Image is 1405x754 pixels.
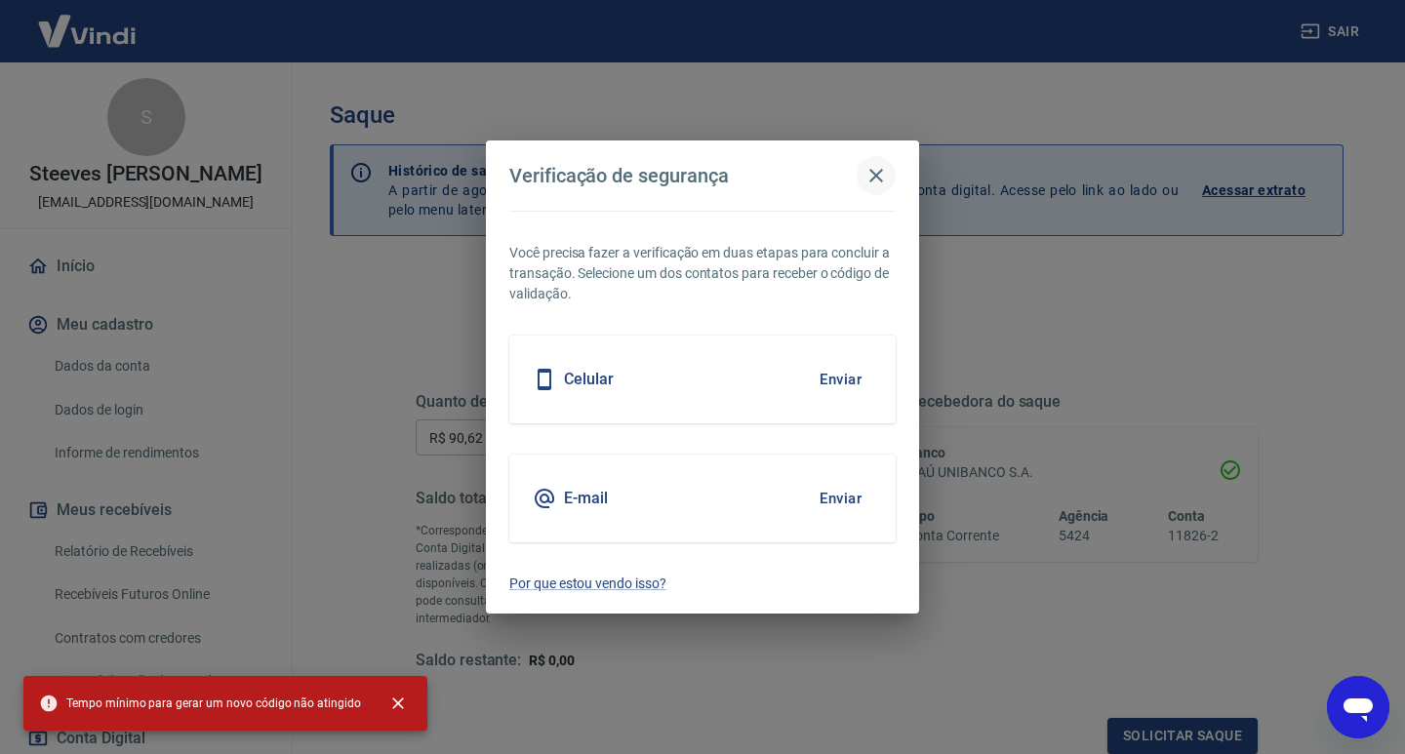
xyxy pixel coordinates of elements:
a: Por que estou vendo isso? [509,574,896,594]
h5: Celular [564,370,614,389]
h5: E-mail [564,489,608,508]
h4: Verificação de segurança [509,164,729,187]
span: Tempo mínimo para gerar um novo código não atingido [39,694,361,713]
iframe: Botão para abrir a janela de mensagens [1327,676,1389,738]
button: Enviar [809,359,872,400]
button: close [377,682,420,725]
button: Enviar [809,478,872,519]
p: Você precisa fazer a verificação em duas etapas para concluir a transação. Selecione um dos conta... [509,243,896,304]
